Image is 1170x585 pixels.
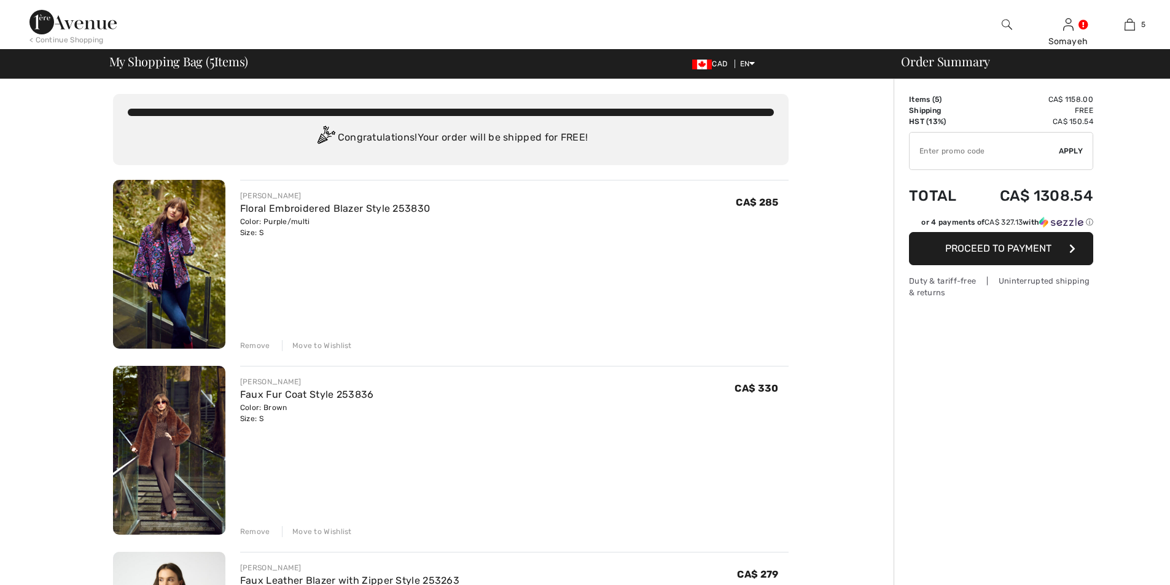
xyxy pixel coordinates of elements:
[971,105,1093,116] td: Free
[282,526,352,537] div: Move to Wishlist
[909,232,1093,265] button: Proceed to Payment
[240,190,430,201] div: [PERSON_NAME]
[736,196,778,208] span: CA$ 285
[240,402,374,424] div: Color: Brown Size: S
[1125,17,1135,32] img: My Bag
[1063,17,1074,32] img: My Info
[1099,17,1160,32] a: 5
[909,217,1093,232] div: or 4 payments ofCA$ 327.13withSezzle Click to learn more about Sezzle
[692,60,732,68] span: CAD
[313,126,338,150] img: Congratulation2.svg
[1092,548,1158,579] iframe: Opens a widget where you can chat to one of our agents
[1059,145,1083,157] span: Apply
[128,126,774,150] div: Congratulations! Your order will be shipped for FREE!
[109,55,249,68] span: My Shopping Bag ( Items)
[1063,18,1074,30] a: Sign In
[1002,17,1012,32] img: search the website
[886,55,1163,68] div: Order Summary
[935,95,939,104] span: 5
[971,175,1093,217] td: CA$ 1308.54
[29,10,117,34] img: 1ère Avenue
[921,217,1093,228] div: or 4 payments of with
[240,216,430,238] div: Color: Purple/multi Size: S
[692,60,712,69] img: Canadian Dollar
[113,180,225,349] img: Floral Embroidered Blazer Style 253830
[240,203,430,214] a: Floral Embroidered Blazer Style 253830
[1141,19,1145,30] span: 5
[240,526,270,537] div: Remove
[971,94,1093,105] td: CA$ 1158.00
[1038,35,1098,48] div: Somayeh
[29,34,104,45] div: < Continue Shopping
[740,60,755,68] span: EN
[240,562,459,573] div: [PERSON_NAME]
[113,366,225,535] img: Faux Fur Coat Style 253836
[909,275,1093,298] div: Duty & tariff-free | Uninterrupted shipping & returns
[985,218,1023,227] span: CA$ 327.13
[909,105,971,116] td: Shipping
[971,116,1093,127] td: CA$ 150.54
[909,94,971,105] td: Items ( )
[282,340,352,351] div: Move to Wishlist
[240,376,374,387] div: [PERSON_NAME]
[910,133,1059,169] input: Promo code
[240,389,374,400] a: Faux Fur Coat Style 253836
[209,52,214,68] span: 5
[240,340,270,351] div: Remove
[737,568,778,580] span: CA$ 279
[909,175,971,217] td: Total
[1039,217,1083,228] img: Sezzle
[909,116,971,127] td: HST (13%)
[735,382,778,394] span: CA$ 330
[945,242,1051,254] span: Proceed to Payment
